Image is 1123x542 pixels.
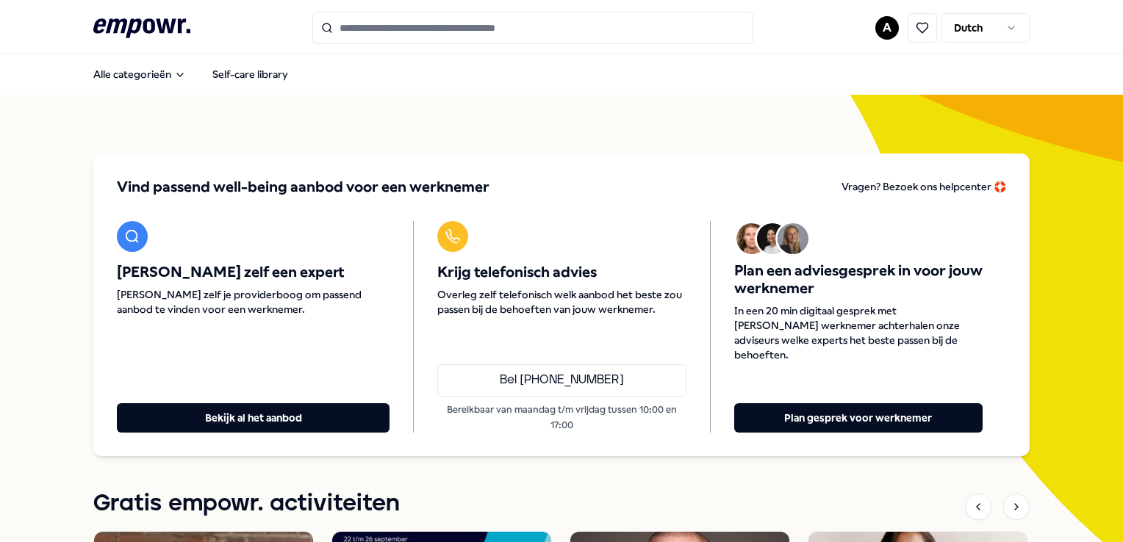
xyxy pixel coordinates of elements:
[736,223,767,254] img: Avatar
[757,223,788,254] img: Avatar
[734,303,983,362] span: In een 20 min digitaal gesprek met [PERSON_NAME] werknemer achterhalen onze adviseurs welke exper...
[201,59,300,89] a: Self-care library
[117,177,489,198] span: Vind passend well-being aanbod voor een werknemer
[93,485,400,522] h1: Gratis empowr. activiteiten
[734,262,983,297] span: Plan een adviesgesprek in voor jouw werknemer
[778,223,808,254] img: Avatar
[842,177,1006,198] a: Vragen? Bezoek ons helpcenter 🛟
[842,181,1006,192] span: Vragen? Bezoek ons helpcenter 🛟
[82,59,300,89] nav: Main
[437,264,686,281] span: Krijg telefonisch advies
[875,16,899,40] button: A
[82,59,198,89] button: Alle categorieën
[437,402,686,433] p: Bereikbaar van maandag t/m vrijdag tussen 10:00 en 17:00
[117,264,390,281] span: [PERSON_NAME] zelf een expert
[437,287,686,317] span: Overleg zelf telefonisch welk aanbod het beste zou passen bij de behoeften van jouw werknemer.
[312,12,753,44] input: Search for products, categories or subcategories
[734,403,983,433] button: Plan gesprek voor werknemer
[117,287,390,317] span: [PERSON_NAME] zelf je providerboog om passend aanbod te vinden voor een werknemer.
[437,364,686,397] a: Bel [PHONE_NUMBER]
[117,403,390,433] button: Bekijk al het aanbod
